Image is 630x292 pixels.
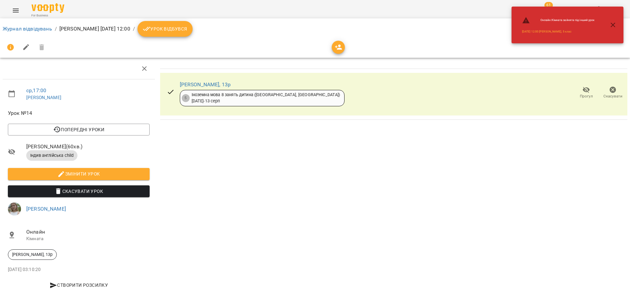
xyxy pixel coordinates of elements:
nav: breadcrumb [3,21,627,37]
button: Скасувати [599,84,626,102]
button: Прогул [573,84,599,102]
span: Індив англійська child [26,153,77,158]
span: [PERSON_NAME], 13р [8,252,56,258]
span: Створити розсилку [10,281,147,289]
img: 42bc93c0bc56005629c33e18bb8ed5b1.jpg [8,202,21,216]
li: / [55,25,57,33]
div: [PERSON_NAME], 13р [8,249,57,260]
li: / [133,25,135,33]
span: [PERSON_NAME] ( 60 хв. ) [26,143,150,151]
button: Створити розсилку [8,279,150,291]
a: [PERSON_NAME], 13р [180,81,231,88]
button: Попередні уроки [8,124,150,136]
button: Урок відбувся [137,21,193,37]
span: Скасувати Урок [13,187,144,195]
a: [PERSON_NAME] [26,95,61,100]
span: 61 [544,2,553,9]
li: Онлайн : Кімната зайнята під інший урок [517,14,600,27]
span: Попередні уроки [13,126,144,134]
button: Скасувати Урок [8,185,150,197]
span: For Business [31,13,64,18]
span: Урок відбувся [143,25,187,33]
img: Voopty Logo [31,3,64,13]
a: Журнал відвідувань [3,26,52,32]
a: [DATE] 12:00 [PERSON_NAME], 5 клас [522,30,572,34]
a: [PERSON_NAME] [26,206,66,212]
div: Іноземна мова 8 занять дитина ([GEOGRAPHIC_DATA], [GEOGRAPHIC_DATA]) [DATE] - 13 серп [192,92,340,104]
span: Скасувати [603,94,622,99]
a: ср , 17:00 [26,87,46,94]
button: Змінити урок [8,168,150,180]
p: [DATE] 03:10:20 [8,266,150,273]
button: Menu [8,3,24,18]
div: 5 [182,94,190,102]
span: Урок №14 [8,109,150,117]
span: Змінити урок [13,170,144,178]
p: [PERSON_NAME] [DATE] 12:00 [59,25,130,33]
span: Онлайн [26,228,150,236]
p: Кімната [26,236,150,242]
span: Прогул [580,94,593,99]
